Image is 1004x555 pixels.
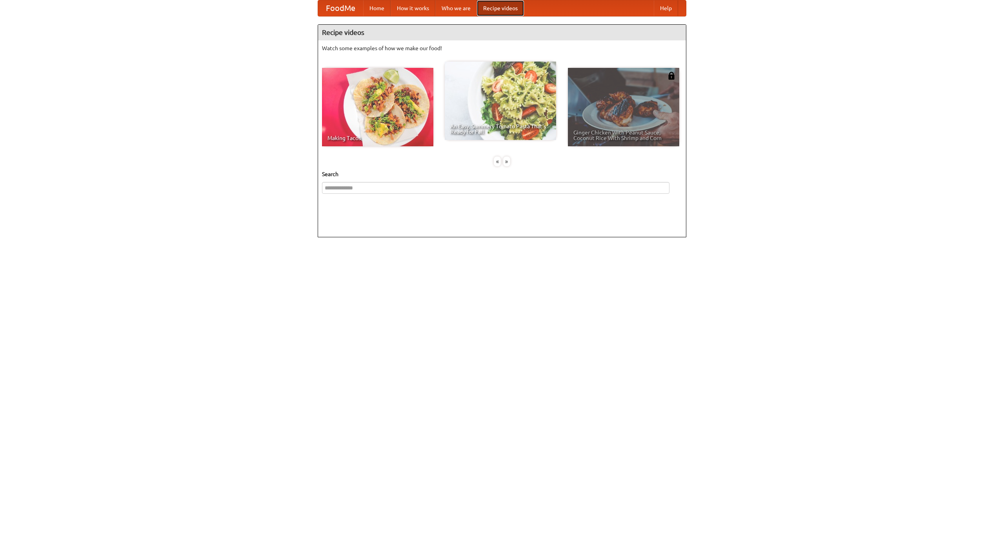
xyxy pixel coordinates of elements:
span: An Easy, Summery Tomato Pasta That's Ready for Fall [450,124,551,135]
a: Home [363,0,391,16]
a: Help [654,0,678,16]
h5: Search [322,170,682,178]
p: Watch some examples of how we make our food! [322,44,682,52]
a: An Easy, Summery Tomato Pasta That's Ready for Fall [445,62,556,140]
h4: Recipe videos [318,25,686,40]
a: Who we are [435,0,477,16]
a: FoodMe [318,0,363,16]
span: Making Tacos [327,135,428,141]
a: Recipe videos [477,0,524,16]
img: 483408.png [668,72,675,80]
a: Making Tacos [322,68,433,146]
div: » [503,156,510,166]
div: « [494,156,501,166]
a: How it works [391,0,435,16]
